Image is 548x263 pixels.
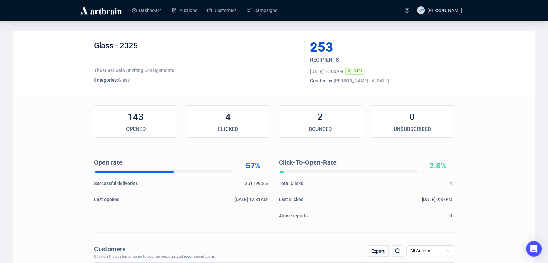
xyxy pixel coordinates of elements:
span: question-circle [405,8,409,13]
div: Glass - 2025 [94,41,300,60]
a: Campaigns [247,2,277,19]
a: Dashboard [132,2,161,19]
div: Glass [94,77,300,83]
div: 4 [186,111,269,124]
div: CLICKED [186,126,269,133]
div: [DATE] 9:37PM [422,196,454,206]
div: The Glass Sale | Inviting Consignments [94,67,300,74]
div: UNSUBSCRIBED [371,126,454,133]
div: Click on the customer name to see the personalized recommendations [94,255,215,259]
div: Last clicked [279,196,305,206]
div: [DATE] 10:00AM [310,68,343,75]
img: logo [79,5,123,16]
div: RECIPIENTS [310,56,429,64]
div: 4 [449,180,454,190]
div: Click-To-Open-Rate [279,158,415,168]
div: 0 [449,212,454,222]
span: Created by: [310,78,334,83]
div: Abuse reports [279,212,310,222]
a: Customers [207,2,236,19]
div: Customers [94,245,215,253]
div: [DATE] 12:31AM [234,196,269,206]
div: 2.8% [422,161,454,171]
div: Open Intercom Messenger [526,241,542,257]
div: 2 [279,111,362,124]
div: 143 [94,111,177,124]
a: Auctions [172,2,197,19]
div: 0 [371,111,454,124]
div: Export [367,245,389,257]
span: Categories: [94,78,118,83]
div: 251 | 99.2% [245,180,269,190]
div: OPENED [94,126,177,133]
div: Open rate [94,158,230,168]
span: Sent [354,68,362,73]
span: KW [418,7,423,13]
span: [PERSON_NAME] [427,8,462,13]
div: 57% [237,161,269,171]
div: Last opened [94,196,121,206]
div: Total Clicks [279,180,305,190]
div: Successful deliveries [94,180,139,190]
img: search.png [394,247,401,255]
div: [PERSON_NAME] | at [DATE] [310,78,454,84]
span: send [348,68,352,72]
div: 253 [310,41,423,54]
span: All Actions [410,246,450,256]
div: BOUNCED [279,126,362,133]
